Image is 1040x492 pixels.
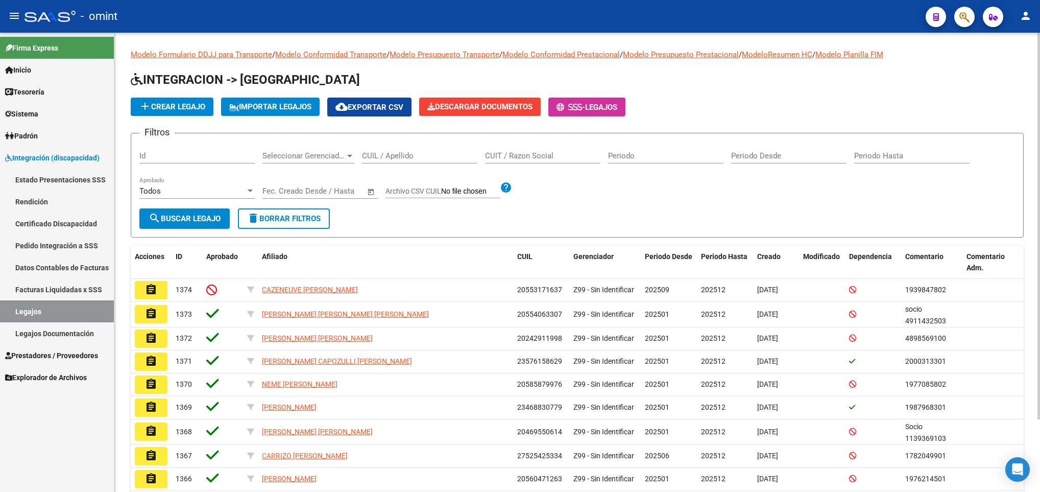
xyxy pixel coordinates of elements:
[517,357,562,365] span: 23576158629
[131,98,213,116] button: Crear Legajo
[176,357,192,365] span: 1371
[262,475,317,483] span: [PERSON_NAME]
[757,428,778,436] span: [DATE]
[573,475,634,483] span: Z99 - Sin Identificar
[145,450,157,462] mat-icon: assignment
[81,5,117,28] span: - omint
[5,86,44,98] span: Tesorería
[701,475,725,483] span: 202512
[176,334,192,342] span: 1372
[517,428,562,436] span: 20469550614
[645,428,669,436] span: 202501
[390,50,499,59] a: Modelo Presupuesto Transporte
[313,186,362,196] input: Fecha fin
[905,334,946,342] span: 4898569100
[135,252,164,261] span: Acciones
[262,428,373,436] span: [PERSON_NAME] [PERSON_NAME]
[145,284,157,296] mat-icon: assignment
[419,98,541,116] button: Descargar Documentos
[145,425,157,437] mat-icon: assignment
[573,286,634,294] span: Z99 - Sin Identificar
[701,286,725,294] span: 202512
[905,475,946,483] span: 1976214501
[131,50,272,59] a: Modelo Formulario DDJJ para Transporte
[641,246,697,279] datatable-header-cell: Periodo Desde
[262,310,429,318] span: [PERSON_NAME] [PERSON_NAME] [PERSON_NAME]
[799,246,845,279] datatable-header-cell: Modificado
[229,102,311,111] span: IMPORTAR LEGAJOS
[645,403,669,411] span: 202501
[145,401,157,413] mat-icon: assignment
[701,310,725,318] span: 202512
[513,246,569,279] datatable-header-cell: CUIL
[176,403,192,411] span: 1369
[757,403,778,411] span: [DATE]
[275,50,386,59] a: Modelo Conformidad Transporte
[573,252,614,261] span: Gerenciador
[1005,457,1030,482] div: Open Intercom Messenger
[247,212,259,224] mat-icon: delete
[427,102,533,111] span: Descargar Documentos
[701,357,725,365] span: 202512
[849,252,892,261] span: Dependencia
[753,246,799,279] datatable-header-cell: Creado
[500,181,512,194] mat-icon: help
[573,428,634,436] span: Z99 - Sin Identificar
[757,334,778,342] span: [DATE]
[327,98,412,116] button: Exportar CSV
[145,332,157,344] mat-icon: assignment
[701,403,725,411] span: 202512
[5,108,38,120] span: Sistema
[145,473,157,485] mat-icon: assignment
[645,286,669,294] span: 202509
[335,101,348,113] mat-icon: cloud_download
[905,423,946,442] span: Socio 1139369103
[757,452,778,460] span: [DATE]
[131,73,360,87] span: INTEGRACION -> [GEOGRAPHIC_DATA]
[1020,10,1032,22] mat-icon: person
[623,50,739,59] a: Modelo Presupuesto Prestacional
[905,380,946,388] span: 1977085802
[139,208,230,229] button: Buscar Legajo
[517,286,562,294] span: 20553171637
[262,151,345,160] span: Seleccionar Gerenciador
[262,186,304,196] input: Fecha inicio
[517,452,562,460] span: 27525425334
[206,252,238,261] span: Aprobado
[149,214,221,223] span: Buscar Legajo
[5,42,58,54] span: Firma Express
[5,372,87,383] span: Explorador de Archivos
[645,252,692,261] span: Periodo Desde
[202,246,243,279] datatable-header-cell: Aprobado
[176,452,192,460] span: 1367
[757,380,778,388] span: [DATE]
[366,186,377,198] button: Open calendar
[5,350,98,361] span: Prestadores / Proveedores
[905,305,946,325] span: socio 4911432503
[645,380,669,388] span: 202501
[262,286,358,294] span: CAZENEUVE [PERSON_NAME]
[645,357,669,365] span: 202501
[962,246,1024,279] datatable-header-cell: Comentario Adm.
[905,286,946,294] span: 1939847802
[517,380,562,388] span: 20585879976
[131,246,172,279] datatable-header-cell: Acciones
[262,357,412,365] span: [PERSON_NAME] CAPOZULLI [PERSON_NAME]
[548,98,625,116] button: -Legajos
[385,187,441,195] span: Archivo CSV CUIL
[569,246,641,279] datatable-header-cell: Gerenciador
[517,252,533,261] span: CUIL
[557,103,585,112] span: -
[757,252,781,261] span: Creado
[139,102,205,111] span: Crear Legajo
[176,475,192,483] span: 1366
[176,428,192,436] span: 1368
[145,308,157,320] mat-icon: assignment
[585,103,617,112] span: Legajos
[145,378,157,390] mat-icon: assignment
[757,310,778,318] span: [DATE]
[905,357,946,365] span: 2000313301
[645,475,669,483] span: 202501
[139,100,151,112] mat-icon: add
[262,252,287,261] span: Afiliado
